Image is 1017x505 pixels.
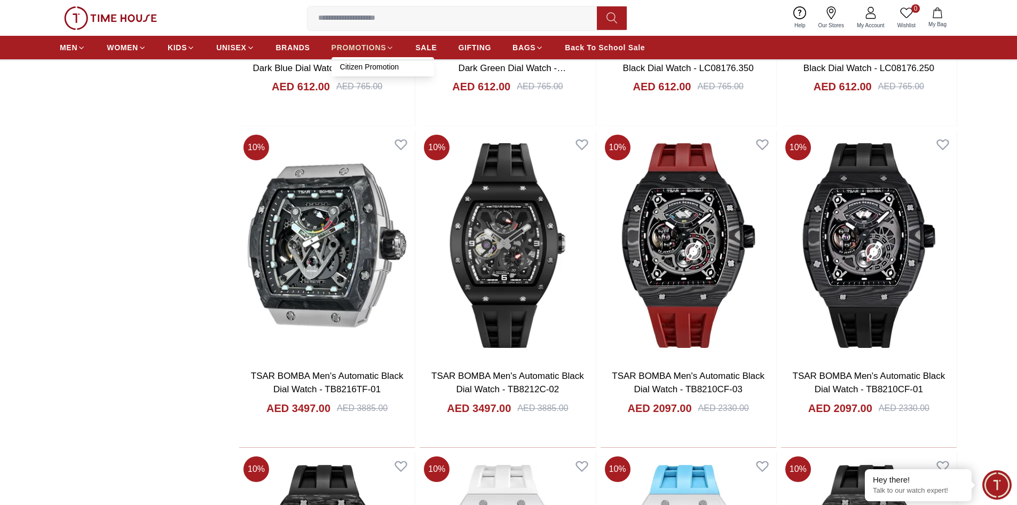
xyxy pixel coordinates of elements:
span: 10 % [424,456,450,482]
a: PROMOTIONS [332,38,395,57]
span: 10 % [785,456,811,482]
span: WOMEN [107,42,138,53]
span: 10 % [605,456,630,482]
span: 10 % [243,135,269,160]
span: 0 [911,4,920,13]
img: TSAR BOMBA Men's Automatic Black Dial Watch - TB8210CF-03 [601,130,776,360]
a: TSAR BOMBA Men's Automatic Black Dial Watch - TB8216TF-01 [251,371,404,395]
div: AED 765.00 [878,80,924,93]
a: TSAR BOMBA Men's Automatic Black Dial Watch - TB8212C-02 [431,371,584,395]
span: BAGS [513,42,535,53]
h4: AED 2097.00 [627,401,691,416]
a: TSAR BOMBA Men's Automatic Black Dial Watch - TB8210CF-03 [612,371,764,395]
a: SALE [415,38,437,57]
img: TSAR BOMBA Men's Automatic Black Dial Watch - TB8212C-02 [420,130,595,360]
a: TSAR BOMBA Men's Automatic Black Dial Watch - TB8210CF-01 [793,371,945,395]
span: Back To School Sale [565,42,645,53]
h4: AED 612.00 [814,79,872,94]
span: GIFTING [458,42,491,53]
span: 10 % [605,135,630,160]
div: AED 3885.00 [517,402,568,415]
a: Help [788,4,812,32]
div: AED 2330.00 [879,402,929,415]
a: MEN [60,38,85,57]
a: Citizen Promotion [340,61,425,72]
a: Our Stores [812,4,850,32]
a: [PERSON_NAME] Men's Automatic Black Dial Watch - LC08176.350 [617,49,760,73]
img: TSAR BOMBA Men's Automatic Black Dial Watch - TB8216TF-01 [239,130,415,360]
span: 10 % [785,135,811,160]
h4: AED 612.00 [633,79,691,94]
h4: AED 2097.00 [808,401,872,416]
a: Back To School Sale [565,38,645,57]
img: TSAR BOMBA Men's Automatic Black Dial Watch - TB8210CF-01 [781,130,957,360]
span: 10 % [424,135,450,160]
span: My Bag [924,20,951,28]
span: Help [790,21,810,29]
a: KIDS [168,38,195,57]
div: AED 3885.00 [337,402,388,415]
span: KIDS [168,42,187,53]
a: [PERSON_NAME] Men's Automatic Dark Blue Dial Watch - LC08176.390 [253,49,401,73]
h4: AED 3497.00 [447,401,511,416]
img: ... [64,6,157,30]
button: My Bag [922,5,953,30]
span: Our Stores [814,21,848,29]
span: BRANDS [276,42,310,53]
a: WOMEN [107,38,146,57]
a: [PERSON_NAME] Men's Automatic Dark Green Dial Watch - LC08176.370 [436,49,580,87]
div: Chat Widget [982,470,1012,500]
a: UNISEX [216,38,254,57]
span: PROMOTIONS [332,42,387,53]
a: [PERSON_NAME] Men's Automatic Black Dial Watch - LC08176.250 [797,49,941,73]
span: My Account [853,21,889,29]
a: BAGS [513,38,543,57]
a: BRANDS [276,38,310,57]
div: AED 765.00 [336,80,382,93]
span: SALE [415,42,437,53]
p: Talk to our watch expert! [873,486,964,495]
div: Hey there! [873,475,964,485]
span: MEN [60,42,77,53]
a: 0Wishlist [891,4,922,32]
div: AED 2330.00 [698,402,749,415]
h4: AED 612.00 [452,79,510,94]
h4: AED 612.00 [272,79,330,94]
h4: AED 3497.00 [266,401,330,416]
a: GIFTING [458,38,491,57]
span: 10 % [243,456,269,482]
div: AED 765.00 [697,80,743,93]
span: UNISEX [216,42,246,53]
span: Wishlist [893,21,920,29]
div: AED 765.00 [517,80,563,93]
